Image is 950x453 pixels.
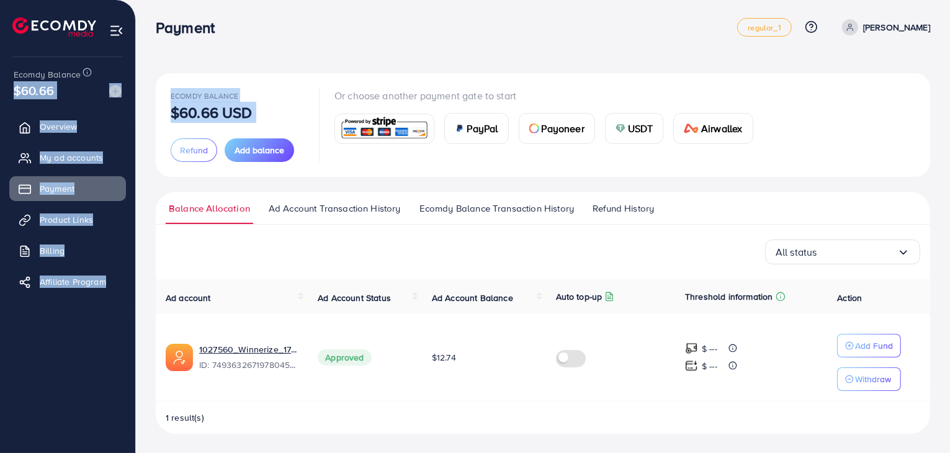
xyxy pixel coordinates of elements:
[529,123,539,133] img: card
[169,202,250,215] span: Balance Allocation
[432,351,456,364] span: $12.74
[40,120,77,133] span: Overview
[235,144,284,156] span: Add balance
[817,243,897,262] input: Search for option
[318,349,371,366] span: Approved
[855,372,891,387] p: Withdraw
[837,367,901,391] button: Withdraw
[171,138,217,162] button: Refund
[684,123,699,133] img: card
[685,359,698,372] img: top-up amount
[40,151,103,164] span: My ad accounts
[9,207,126,232] a: Product Links
[863,20,930,35] p: [PERSON_NAME]
[269,202,401,215] span: Ad Account Transaction History
[14,81,54,99] span: $60.66
[616,123,625,133] img: card
[9,145,126,170] a: My ad accounts
[855,338,893,353] p: Add Fund
[199,343,298,372] div: <span class='underline'>1027560_Winnerize_1744747938584</span></br>7493632671978045448
[542,121,585,136] span: Payoneer
[556,289,603,304] p: Auto top-up
[837,292,862,304] span: Action
[765,240,920,264] div: Search for option
[673,113,753,144] a: cardAirwallex
[685,342,698,355] img: top-up amount
[156,19,225,37] h3: Payment
[334,88,763,103] p: Or choose another payment gate to start
[40,276,106,288] span: Affiliate Program
[519,113,595,144] a: cardPayoneer
[685,289,773,304] p: Threshold information
[748,24,781,32] span: regular_1
[180,144,208,156] span: Refund
[199,343,298,356] a: 1027560_Winnerize_1744747938584
[9,114,126,139] a: Overview
[40,244,65,257] span: Billing
[593,202,654,215] span: Refund History
[40,213,93,226] span: Product Links
[40,182,74,195] span: Payment
[605,113,664,144] a: cardUSDT
[166,411,204,424] span: 1 result(s)
[14,68,81,81] span: Ecomdy Balance
[455,123,465,133] img: card
[109,24,123,38] img: menu
[9,269,126,294] a: Affiliate Program
[225,138,294,162] button: Add balance
[109,85,122,97] img: image
[199,359,298,371] span: ID: 7493632671978045448
[702,341,717,356] p: $ ---
[9,176,126,201] a: Payment
[432,292,513,304] span: Ad Account Balance
[339,115,430,142] img: card
[837,334,901,357] button: Add Fund
[9,238,126,263] a: Billing
[628,121,653,136] span: USDT
[776,243,817,262] span: All status
[166,292,211,304] span: Ad account
[419,202,574,215] span: Ecomdy Balance Transaction History
[444,113,509,144] a: cardPayPal
[702,359,717,374] p: $ ---
[171,91,238,101] span: Ecomdy Balance
[737,18,791,37] a: regular_1
[166,344,193,371] img: ic-ads-acc.e4c84228.svg
[701,121,742,136] span: Airwallex
[467,121,498,136] span: PayPal
[897,397,941,444] iframe: Chat
[12,17,96,37] img: logo
[171,105,253,120] p: $60.66 USD
[334,114,434,144] a: card
[837,19,930,35] a: [PERSON_NAME]
[318,292,391,304] span: Ad Account Status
